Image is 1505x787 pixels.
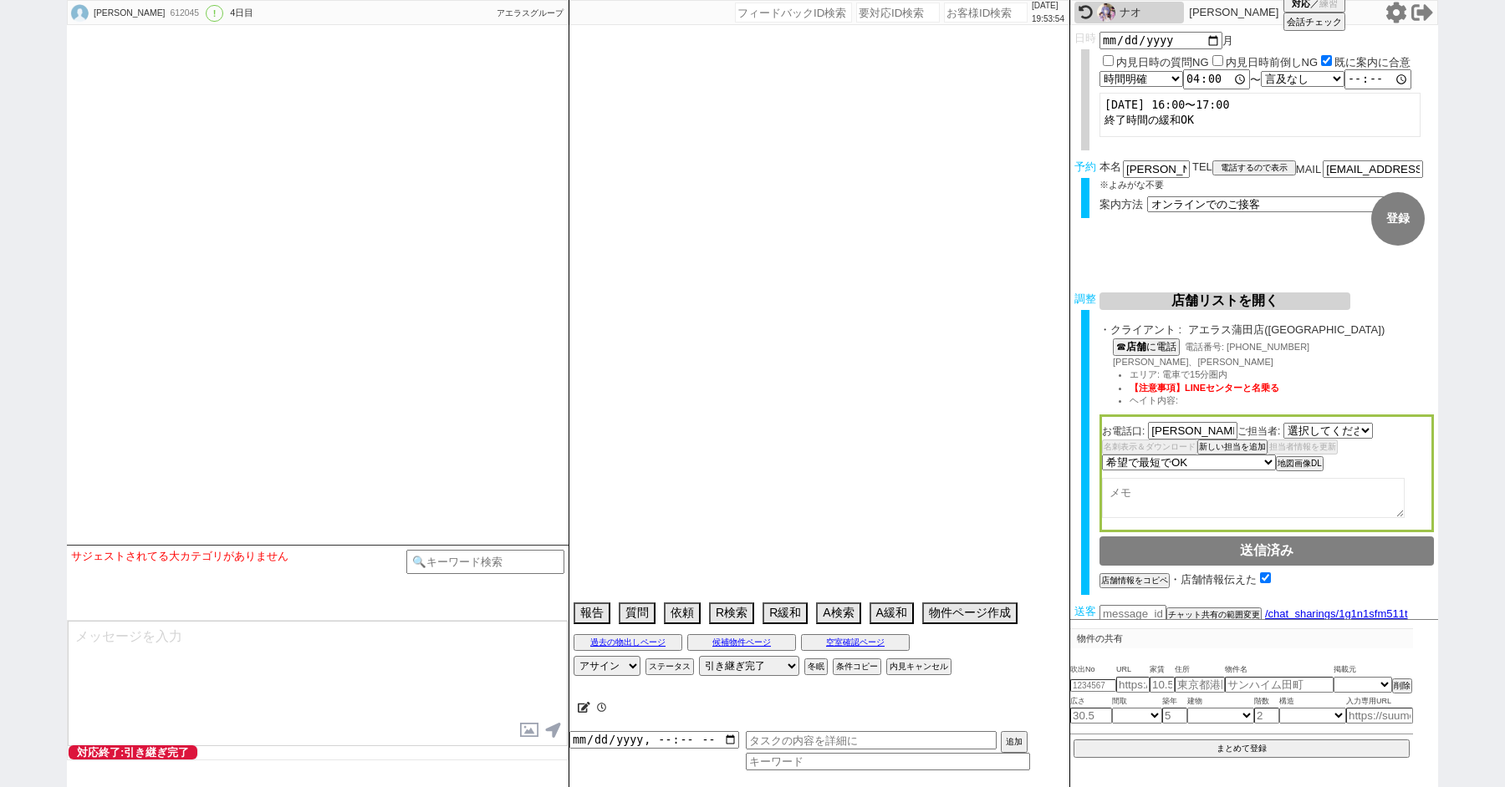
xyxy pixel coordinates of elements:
button: R検索 [709,602,754,624]
input: タスクの内容を詳細に [746,731,997,749]
span: 月 [1222,34,1233,47]
span: 対応終了:引き継ぎ完了 [69,745,197,759]
input: お客様ID検索 [944,3,1028,23]
span: ・クライアント : [1099,323,1181,337]
p: 19:53:54 [1032,13,1064,26]
button: 過去の物出しページ [574,634,682,651]
div: 4日目 [230,7,253,20]
button: チャット共有の範囲変更 [1166,607,1262,622]
p: 物件の共有 [1070,628,1413,648]
span: アエラス蒲田店([GEOGRAPHIC_DATA]) [1188,323,1434,337]
input: フィードバックID検索 [735,3,852,23]
span: 案内方法 [1099,198,1143,211]
span: 広さ [1070,695,1112,708]
button: 条件コピー [833,658,881,675]
div: サジェストされてる大カテゴリがありません [71,550,406,563]
span: 入力専用URL [1346,695,1413,708]
span: 階数 [1254,695,1279,708]
div: 612045 [165,7,202,20]
button: 新しい担当を追加 [1197,439,1268,454]
span: 物件名 [1225,663,1334,677]
span: 掲載元 [1334,663,1356,677]
button: 地図画像DL [1276,456,1324,471]
input: 2 [1254,708,1279,724]
button: 会話チェック [1283,13,1345,31]
a: /chat_sharings/1g1n1sfm511t [1262,607,1408,620]
button: 冬眠 [804,658,828,675]
input: キーワード [746,753,1030,770]
span: ご担当者: [1237,425,1280,437]
span: ・店舗情報伝えた [1170,573,1257,586]
label: 既に案内に合意 [1334,56,1411,69]
button: 候補物件ページ [687,634,796,651]
button: 送信済み [1099,536,1434,566]
span: URL [1116,663,1150,677]
button: A緩和 [870,602,914,624]
input: 5 [1162,708,1187,724]
input: 東京都港区海岸３ [1175,677,1225,693]
input: お電話口 [1148,422,1237,439]
button: 内見キャンセル [886,658,951,675]
b: 店舗 [1126,341,1146,353]
button: 電話するので表示 [1212,160,1296,175]
button: ステータス [645,658,694,675]
input: message_id [1099,605,1166,622]
div: [PERSON_NAME] [91,7,165,20]
span: MAIL [1296,163,1321,175]
button: ☎店舗に電話 [1113,338,1180,356]
button: 店舗情報をコピペ [1099,573,1170,588]
button: 登録 [1371,192,1425,246]
label: 内見日時の質問NG [1116,56,1209,69]
span: [PERSON_NAME]、[PERSON_NAME] [1113,357,1273,367]
span: 家賃 [1150,663,1175,677]
button: 店舗リストを開く [1099,292,1350,310]
span: TEL [1192,160,1212,173]
span: 構造 [1279,695,1346,708]
input: https://suumo.jp/chintai/jnc_000022489271 [1346,708,1413,724]
input: 1234567 [1070,679,1116,692]
div: 〜 [1099,69,1434,89]
span: アエラスグループ [497,8,564,18]
div: ナオ [1120,6,1180,19]
button: 質問 [619,602,656,624]
input: https://suumo.jp/chintai/jnc_000022489271 [1116,677,1150,693]
img: 0h9kJ-IyeZZkRnVHVLKakYOxcEZS5EJT9WTzN5dVNRanJZZidGTmYtd1sBOXxfZyAVHjQhcFpVbHdrRxEieQKacGBkOHNeYCU... [1097,3,1115,22]
button: 削除 [1392,678,1412,693]
label: 内見日時前倒しNG [1226,56,1319,69]
span: 会話チェック [1287,16,1342,28]
input: 10.5 [1150,677,1175,693]
button: 物件ページ作成 [922,602,1018,624]
button: まとめて登録 [1074,739,1410,758]
input: サンハイム田町 [1225,677,1334,693]
span: 間取 [1112,695,1162,708]
span: 日時 [1074,32,1096,44]
button: R緩和 [763,602,808,624]
span: 予約 [1074,160,1096,173]
span: 本名 [1099,160,1121,178]
span: 電話番号: [PHONE_NUMBER] [1185,342,1309,352]
span: エリア: 電車で15分圏内 [1130,369,1227,379]
button: 名刺表示＆ダウンロード [1102,439,1197,454]
button: 報告 [574,602,610,624]
p: [PERSON_NAME] [1189,6,1278,19]
span: 吹出No [1070,663,1116,677]
img: default_icon.jpg [70,4,89,23]
span: ヘイト内容: [1130,395,1178,405]
span: 調整 [1074,292,1096,305]
span: 送客 [1074,605,1096,617]
input: 🔍キーワード検索 [406,550,564,574]
input: 要対応ID検索 [856,3,940,23]
button: A検索 [816,602,860,624]
button: 空室確認ページ [801,634,910,651]
span: お電話口: [1102,425,1145,437]
button: 担当者情報を更新 [1268,439,1338,454]
button: 追加 [1001,731,1028,753]
span: ※よみがな不要 [1099,180,1164,190]
span: 住所 [1175,663,1225,677]
span: 建物 [1187,695,1254,708]
input: 30.5 [1070,708,1112,724]
span: 【注意事項】LINEセンターと名乗る [1130,383,1279,393]
span: 築年 [1162,695,1187,708]
div: ! [206,5,223,22]
button: 依頼 [664,602,701,624]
